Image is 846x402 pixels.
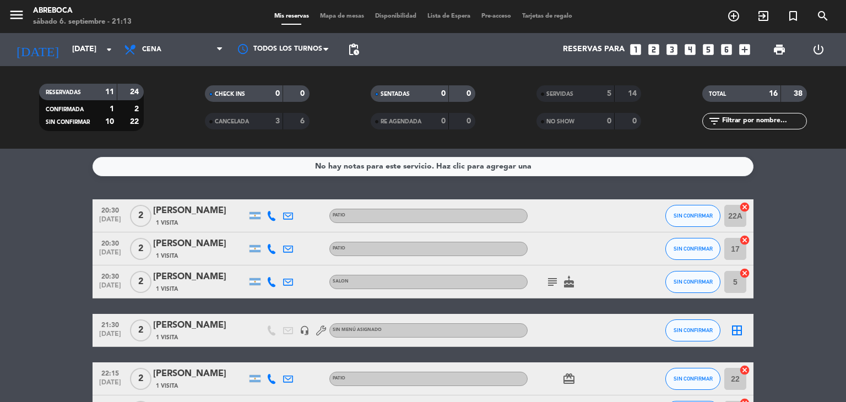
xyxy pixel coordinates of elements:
[153,204,247,218] div: [PERSON_NAME]
[422,13,476,19] span: Lista de Espera
[347,43,360,56] span: pending_actions
[674,327,713,333] span: SIN CONFIRMAR
[476,13,517,19] span: Pre-acceso
[562,372,576,385] i: card_giftcard
[333,328,382,332] span: Sin menú asignado
[8,7,25,23] i: menu
[300,90,307,97] strong: 0
[333,279,349,284] span: SALON
[381,119,421,124] span: RE AGENDADA
[153,270,247,284] div: [PERSON_NAME]
[546,275,559,289] i: subject
[719,42,734,57] i: looks_6
[96,269,124,282] span: 20:30
[632,117,639,125] strong: 0
[96,203,124,216] span: 20:30
[665,319,720,341] button: SIN CONFIRMAR
[816,9,829,23] i: search
[799,33,838,66] div: LOG OUT
[275,117,280,125] strong: 3
[215,91,245,97] span: CHECK INS
[665,368,720,390] button: SIN CONFIRMAR
[130,319,151,341] span: 2
[269,13,314,19] span: Mis reservas
[739,202,750,213] i: cancel
[8,37,67,62] i: [DATE]
[467,90,473,97] strong: 0
[130,88,141,96] strong: 24
[105,88,114,96] strong: 11
[794,90,805,97] strong: 38
[730,324,744,337] i: border_all
[8,7,25,27] button: menu
[130,368,151,390] span: 2
[683,42,697,57] i: looks_4
[701,42,715,57] i: looks_5
[142,46,161,53] span: Cena
[333,376,345,381] span: PATIO
[737,42,752,57] i: add_box
[130,118,141,126] strong: 22
[33,17,132,28] div: sábado 6. septiembre - 21:13
[96,379,124,392] span: [DATE]
[314,13,370,19] span: Mapa de mesas
[739,268,750,279] i: cancel
[665,271,720,293] button: SIN CONFIRMAR
[46,90,81,95] span: RESERVADAS
[708,115,721,128] i: filter_list
[674,246,713,252] span: SIN CONFIRMAR
[665,205,720,227] button: SIN CONFIRMAR
[333,213,345,218] span: PATIO
[96,236,124,249] span: 20:30
[153,318,247,333] div: [PERSON_NAME]
[300,117,307,125] strong: 6
[315,160,532,173] div: No hay notas para este servicio. Haz clic para agregar una
[96,366,124,379] span: 22:15
[563,45,625,54] span: Reservas para
[33,6,132,17] div: ABREBOCA
[787,9,800,23] i: turned_in_not
[674,376,713,382] span: SIN CONFIRMAR
[773,43,786,56] span: print
[156,333,178,342] span: 1 Visita
[333,246,345,251] span: PATIO
[46,107,84,112] span: CONFIRMADA
[674,213,713,219] span: SIN CONFIRMAR
[628,90,639,97] strong: 14
[46,119,90,125] span: SIN CONFIRMAR
[300,325,310,335] i: headset_mic
[441,90,446,97] strong: 0
[674,279,713,285] span: SIN CONFIRMAR
[628,42,643,57] i: looks_one
[739,235,750,246] i: cancel
[110,105,114,113] strong: 1
[102,43,116,56] i: arrow_drop_down
[215,119,249,124] span: CANCELADA
[721,115,806,127] input: Filtrar por nombre...
[467,117,473,125] strong: 0
[105,118,114,126] strong: 10
[370,13,422,19] span: Disponibilidad
[607,117,611,125] strong: 0
[156,252,178,260] span: 1 Visita
[130,205,151,227] span: 2
[739,365,750,376] i: cancel
[562,275,576,289] i: cake
[96,282,124,295] span: [DATE]
[607,90,611,97] strong: 5
[96,216,124,229] span: [DATE]
[709,91,726,97] span: TOTAL
[156,382,178,390] span: 1 Visita
[96,330,124,343] span: [DATE]
[156,219,178,227] span: 1 Visita
[153,367,247,381] div: [PERSON_NAME]
[130,271,151,293] span: 2
[96,318,124,330] span: 21:30
[153,237,247,251] div: [PERSON_NAME]
[757,9,770,23] i: exit_to_app
[130,238,151,260] span: 2
[517,13,578,19] span: Tarjetas de regalo
[546,119,574,124] span: NO SHOW
[727,9,740,23] i: add_circle_outline
[647,42,661,57] i: looks_two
